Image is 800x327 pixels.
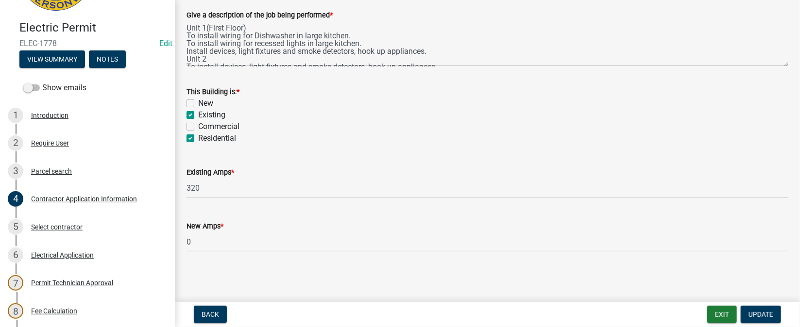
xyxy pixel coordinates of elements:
div: Fee Calculation [31,308,77,314]
div: 1 [8,108,23,123]
label: Commercial [198,121,239,132]
label: Give a description of the job being performed [187,12,333,19]
div: 2 [8,135,23,151]
div: Parcel search [31,168,72,175]
label: New Amps [187,223,223,230]
button: Exit [707,306,737,323]
div: 6 [8,247,23,263]
h4: Electric Permit [19,21,167,35]
label: New [198,98,213,109]
span: Back [202,311,219,318]
div: 7 [8,275,23,291]
button: Back [194,306,227,323]
span: Update [749,311,773,318]
label: Show emails [23,82,86,94]
wm-modal-confirm: Edit Application Number [159,39,172,48]
button: Notes [89,50,126,68]
button: View Summary [19,50,85,68]
div: 5 [8,219,23,235]
label: Existing Amps [187,169,234,176]
div: 4 [8,191,23,207]
label: This Building is: [187,89,239,96]
div: Electrical Application [31,252,94,259]
div: Permit Technician Approval [31,279,113,286]
span: ELEC-1778 [19,39,155,48]
label: Existing [198,109,225,121]
div: Introduction [31,112,68,119]
a: Edit [159,39,172,48]
button: Update [741,306,781,323]
div: Contractor Application Information [31,196,137,202]
wm-modal-confirm: Notes [89,56,126,64]
div: 8 [8,303,23,319]
div: 3 [8,163,23,179]
label: Residential [198,132,236,144]
div: Select contractor [31,224,83,230]
div: Require User [31,140,69,147]
wm-modal-confirm: Summary [19,56,85,64]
